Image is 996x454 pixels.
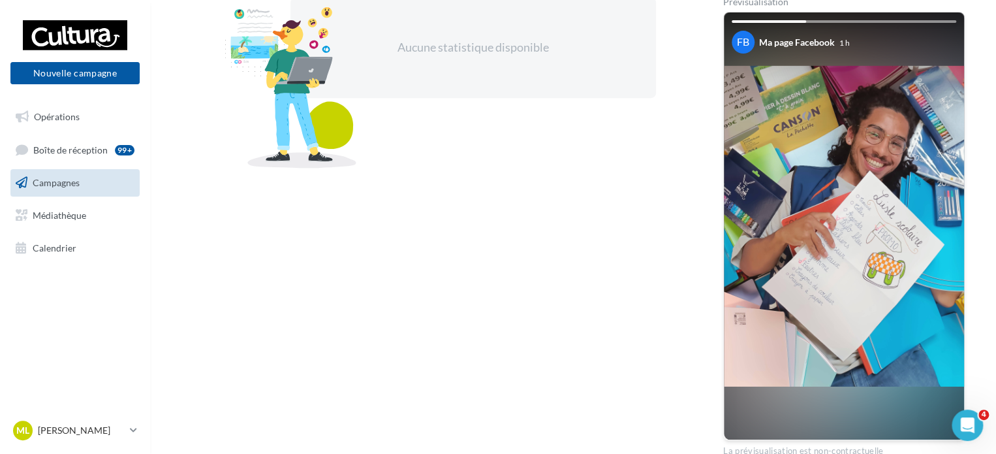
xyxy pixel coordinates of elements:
a: Calendrier [8,235,142,262]
img: Your Facebook story preview [724,66,964,387]
a: Médiathèque [8,202,142,229]
span: Médiathèque [33,210,86,221]
a: Boîte de réception99+ [8,136,142,164]
span: Boîte de réception [33,144,108,155]
span: Calendrier [33,242,76,253]
div: Ma page Facebook [759,36,835,49]
a: Opérations [8,103,142,131]
a: ML [PERSON_NAME] [10,418,140,443]
button: Nouvelle campagne [10,62,140,84]
p: [PERSON_NAME] [38,424,125,437]
div: FB [732,31,755,54]
span: Campagnes [33,177,80,188]
span: 4 [978,410,989,420]
div: 1 h [839,37,850,48]
div: Aucune statistique disponible [332,39,614,56]
iframe: Intercom live chat [952,410,983,441]
div: 99+ [115,145,134,155]
span: Opérations [34,111,80,122]
a: Campagnes [8,169,142,197]
span: ML [16,424,29,437]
